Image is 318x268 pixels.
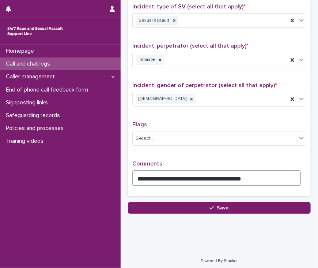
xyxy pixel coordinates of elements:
[132,43,248,49] span: Incident: perpetrator (select all that apply)
[136,135,154,142] div: Select...
[132,122,147,127] span: Flags
[132,161,162,167] span: Comments
[3,48,40,55] p: Homepage
[136,16,170,26] div: Sexual assault
[3,99,54,106] p: Signposting links
[132,4,245,10] span: Incident: type of SV (select all that apply)
[3,73,61,80] p: Caller management
[6,24,64,38] img: rhQMoQhaT3yELyF149Cw
[136,94,188,104] div: [DEMOGRAPHIC_DATA]
[128,202,311,214] button: Save
[3,125,69,132] p: Policies and processes
[3,112,66,119] p: Safeguarding records
[132,82,277,88] span: Incident: gender of perpetrator (select all that apply)
[136,55,156,65] div: Intimate
[3,60,56,67] p: Call and chat logs
[3,138,49,145] p: Training videos
[3,86,94,93] p: End of phone call feedback form
[201,258,238,263] a: Powered By Stacker
[217,205,229,211] span: Save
